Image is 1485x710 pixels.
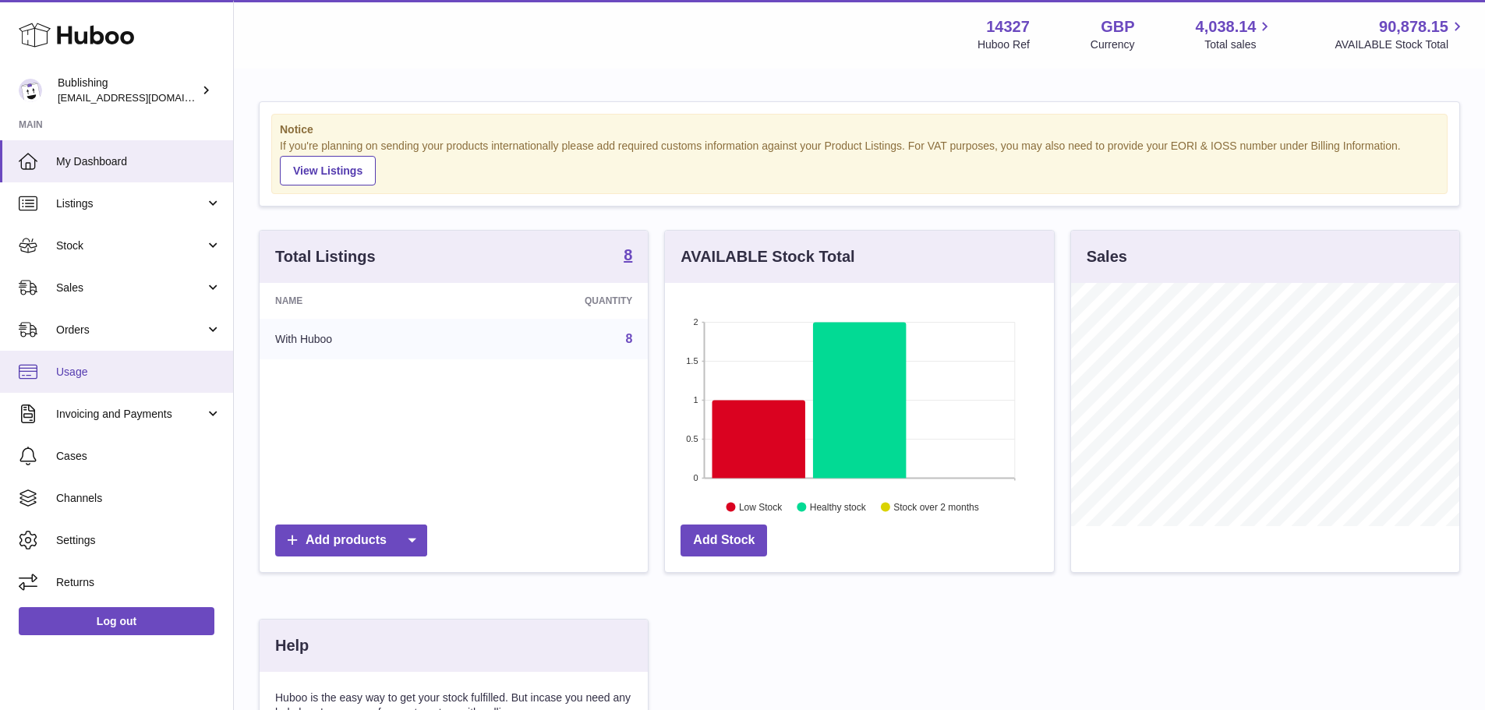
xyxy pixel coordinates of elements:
span: Listings [56,196,205,211]
span: Orders [56,323,205,337]
span: [EMAIL_ADDRESS][DOMAIN_NAME] [58,91,229,104]
h3: AVAILABLE Stock Total [681,246,854,267]
a: 8 [624,247,632,266]
strong: 14327 [986,16,1030,37]
div: Huboo Ref [978,37,1030,52]
span: Settings [56,533,221,548]
h3: Help [275,635,309,656]
text: Stock over 2 months [894,501,979,512]
td: With Huboo [260,319,465,359]
span: 90,878.15 [1379,16,1448,37]
a: View Listings [280,156,376,185]
span: Stock [56,238,205,253]
text: 1 [694,395,698,404]
span: Invoicing and Payments [56,407,205,422]
img: internalAdmin-14327@internal.huboo.com [19,79,42,102]
h3: Sales [1087,246,1127,267]
a: Add Stock [681,525,767,556]
th: Quantity [465,283,648,319]
a: 4,038.14 Total sales [1196,16,1275,52]
span: My Dashboard [56,154,221,169]
h3: Total Listings [275,246,376,267]
div: If you're planning on sending your products internationally please add required customs informati... [280,139,1439,185]
span: Cases [56,449,221,464]
strong: GBP [1101,16,1134,37]
div: Currency [1091,37,1135,52]
span: 4,038.14 [1196,16,1257,37]
span: Channels [56,491,221,506]
text: 2 [694,317,698,327]
span: Sales [56,281,205,295]
a: Add products [275,525,427,556]
strong: Notice [280,122,1439,137]
span: AVAILABLE Stock Total [1335,37,1466,52]
span: Returns [56,575,221,590]
text: Low Stock [739,501,783,512]
a: Log out [19,607,214,635]
text: 0 [694,473,698,482]
th: Name [260,283,465,319]
div: Bublishing [58,76,198,105]
a: 8 [625,332,632,345]
a: 90,878.15 AVAILABLE Stock Total [1335,16,1466,52]
span: Total sales [1204,37,1274,52]
strong: 8 [624,247,632,263]
span: Usage [56,365,221,380]
text: 1.5 [687,356,698,366]
text: Healthy stock [810,501,867,512]
text: 0.5 [687,434,698,443]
